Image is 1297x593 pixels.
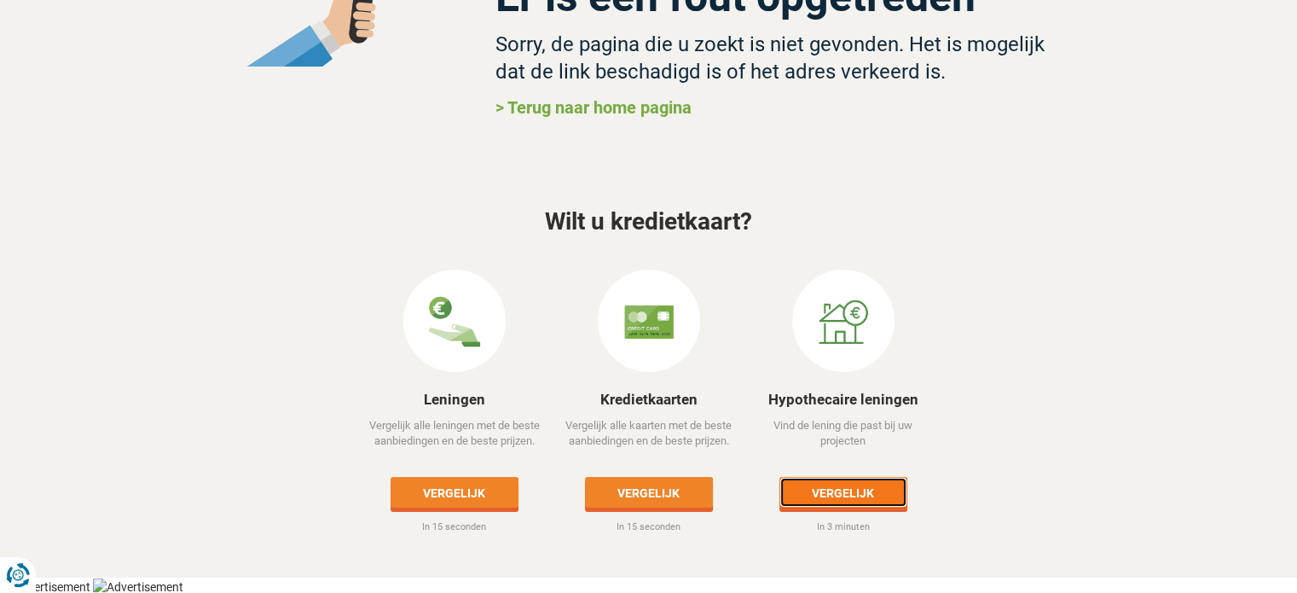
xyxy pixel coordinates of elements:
[553,418,744,464] p: Vergelijk alle kaarten met de beste aanbiedingen en de beste prijzen.
[585,477,713,508] a: Vergelijk
[495,31,1052,85] h3: Sorry, de pagina die u zoekt is niet gevonden. Het is mogelijk dat de link beschadigd is of het a...
[495,97,692,118] a: > Terug naar home pagina
[424,391,485,408] a: Leningen
[818,296,869,347] img: Hypothecaire leningen
[163,209,1135,235] h3: Wilt u kredietkaart?
[747,418,939,464] p: Vind de lening die past bij uw projecten
[747,520,939,534] p: In 3 minuten
[768,391,918,408] a: Hypothecaire leningen
[391,477,518,508] a: Vergelijk
[600,391,698,408] a: Kredietkaarten
[358,520,550,534] p: In 15 seconden
[429,296,480,347] img: Leningen
[358,418,550,464] p: Vergelijk alle leningen met de beste aanbiedingen en de beste prijzen.
[623,296,675,347] img: Kredietkaarten
[779,477,907,508] a: Vergelijk
[553,520,744,534] p: In 15 seconden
